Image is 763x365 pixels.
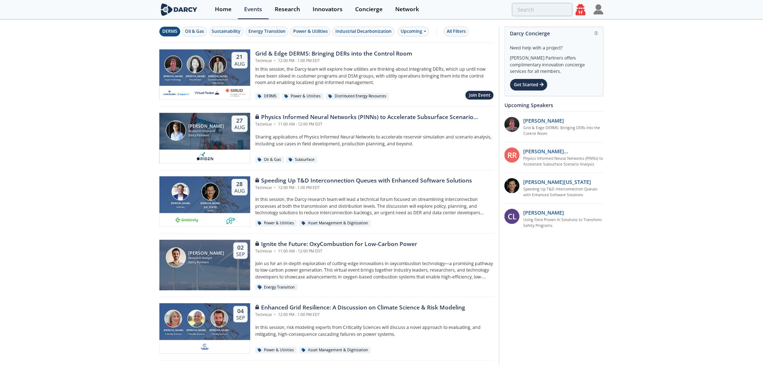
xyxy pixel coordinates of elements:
[215,6,231,12] div: Home
[207,78,229,84] div: Sacramento Municipal Utility District.
[255,324,494,338] p: In this session, risk modeling experts from Criticality Sciences will discuss a novel approach to...
[159,113,494,163] a: Juan Mayol [PERSON_NAME] Research Associate Darcy Partners 27 Aug Physics Informed Neural Network...
[255,157,284,163] div: Oil & Gas
[234,188,245,194] div: Aug
[244,6,262,12] div: Events
[255,122,494,127] div: Technical 11:00 AM - 12:00 PM EDT
[194,88,220,97] img: virtual-peaker.com.png
[273,312,277,317] span: •
[510,51,598,75] div: [PERSON_NAME] Partners offers complimentary innovation concierge services for all members.
[293,28,328,35] div: Power & Utilities
[189,129,224,133] div: Research Associate
[595,31,599,35] img: information.svg
[182,27,207,36] button: Oil & Gas
[255,185,472,191] div: Technical 12:00 PM - 1:00 PM EDT
[236,251,245,258] div: Sep
[188,310,205,327] img: Ben Ruddell
[159,303,494,354] a: Susan Ginsburg [PERSON_NAME] Criticality Sciences Ben Ruddell [PERSON_NAME] Criticality Sciences ...
[444,27,469,36] button: All Filters
[524,125,604,137] a: Grid & Edge DERMS: Bringing DERs into the Control Room
[234,117,245,124] div: 27
[209,27,244,36] button: Sustainability
[255,66,494,86] p: In this session, the Darcy team will explore how utilities are thinking about integrating DERs, w...
[255,312,465,318] div: Technical 12:00 PM - 1:00 PM EDT
[395,6,419,12] div: Network
[208,329,231,333] div: [PERSON_NAME]
[594,4,604,14] img: Profile
[504,117,520,132] img: accc9a8e-a9c1-4d58-ae37-132228efcf55
[299,347,371,353] div: Asset Management & Digitization
[162,333,185,335] div: Criticality Sciences
[189,256,224,260] div: Research Analyst
[255,220,297,227] div: Power & Utilities
[512,3,573,16] input: Advanced Search
[524,209,564,216] p: [PERSON_NAME]
[199,202,221,209] div: [PERSON_NAME][US_STATE]
[255,176,472,185] div: Speeding Up T&D Interconnection Queues with Enhanced Software Solutions
[189,260,224,265] div: Darcy Partners
[524,148,604,155] p: [PERSON_NAME] [PERSON_NAME]
[255,113,494,122] div: Physics Informed Neural Networks (PINNs) to Accelerate Subsurface Scenario Analysis
[246,27,288,36] button: Energy Transition
[189,251,224,256] div: [PERSON_NAME]
[189,124,224,129] div: [PERSON_NAME]
[162,28,177,35] div: DERMS
[510,79,548,91] div: Get Started
[524,217,604,229] a: Using Field Proven AI Solutions to Transform Safety Programs
[164,56,182,73] img: Jonathan Curtis
[169,202,192,206] div: [PERSON_NAME]
[290,27,331,36] button: Power & Utilities
[335,28,392,35] div: Industrial Decarbonization
[234,61,245,67] div: Aug
[255,49,412,58] div: Grid & Edge DERMS: Bringing DERs into the Control Room
[162,75,184,79] div: [PERSON_NAME]
[504,99,604,111] div: Upcoming Speakers
[184,78,207,81] div: Virtual Peaker
[524,117,564,124] p: [PERSON_NAME]
[465,91,494,100] button: Join Event
[194,152,216,161] img: origen.ai.png
[299,220,371,227] div: Asset Management & Digitization
[200,343,210,351] img: f59c13b7-8146-4c0f-b540-69d0cf6e4c34
[255,284,297,291] div: Energy Transition
[159,176,494,227] a: Brian Fitzsimons [PERSON_NAME] GridUnity Luigi Montana [PERSON_NAME][US_STATE] envelio 28 Aug Spe...
[226,216,235,224] img: 336b6de1-6040-4323-9c13-5718d9811639
[286,157,317,163] div: Subsurface
[255,260,494,280] p: Join us for an in-depth exploration of cutting-edge innovations in oxycombustion technology—a pro...
[510,27,598,40] div: Darcy Concierge
[162,329,185,333] div: [PERSON_NAME]
[326,93,389,100] div: Distributed Energy Resources
[236,244,245,251] div: 02
[248,28,286,35] div: Energy Transition
[185,28,204,35] div: Oil & Gas
[159,3,199,16] img: logo-wide.svg
[255,347,297,353] div: Power & Utilities
[255,196,494,216] p: In this session, the Darcy research team will lead a technical forum focused on streamlining inte...
[273,249,277,254] span: •
[211,310,228,327] img: Ross Dakin
[199,209,221,212] div: envelio
[207,75,229,79] div: [PERSON_NAME]
[172,183,189,201] img: Brian Fitzsimons
[208,333,231,335] div: Criticality Sciences
[189,133,224,138] div: Darcy Partners
[187,56,204,73] img: Brenda Chew
[398,27,429,36] div: Upcoming
[234,124,245,131] div: Aug
[202,183,219,201] img: Luigi Montana
[469,92,490,98] div: Join Event
[332,27,394,36] button: Industrial Decarbonization
[504,209,520,224] div: CL
[524,156,604,167] a: Physics Informed Neural Networks (PINNs) to Accelerate Subsurface Scenario Analysis
[209,56,227,73] img: Yevgeniy Postnov
[255,249,417,254] div: Technical 11:00 AM - 12:00 PM EDT
[282,93,323,100] div: Power & Utilities
[273,185,277,190] span: •
[273,58,277,63] span: •
[236,315,245,321] div: Sep
[169,206,192,208] div: GridUnity
[255,240,417,249] div: Ignite the Future: OxyCombustion for Low-Carbon Power
[510,40,598,51] div: Need help with a project?
[184,75,207,79] div: [PERSON_NAME]
[255,303,465,312] div: Enhanced Grid Resilience: A Discussion on Climate Science & Risk Modeling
